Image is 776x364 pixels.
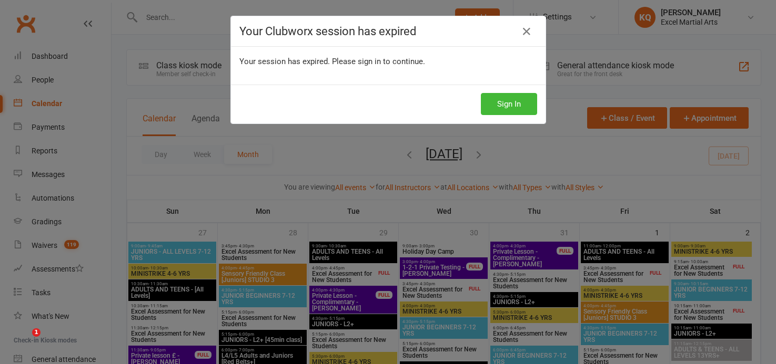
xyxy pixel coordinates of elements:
[32,328,41,337] span: 1
[239,25,537,38] h4: Your Clubworx session has expired
[518,23,535,40] a: Close
[481,93,537,115] button: Sign In
[239,57,425,66] span: Your session has expired. Please sign in to continue.
[11,328,36,353] iframe: Intercom live chat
